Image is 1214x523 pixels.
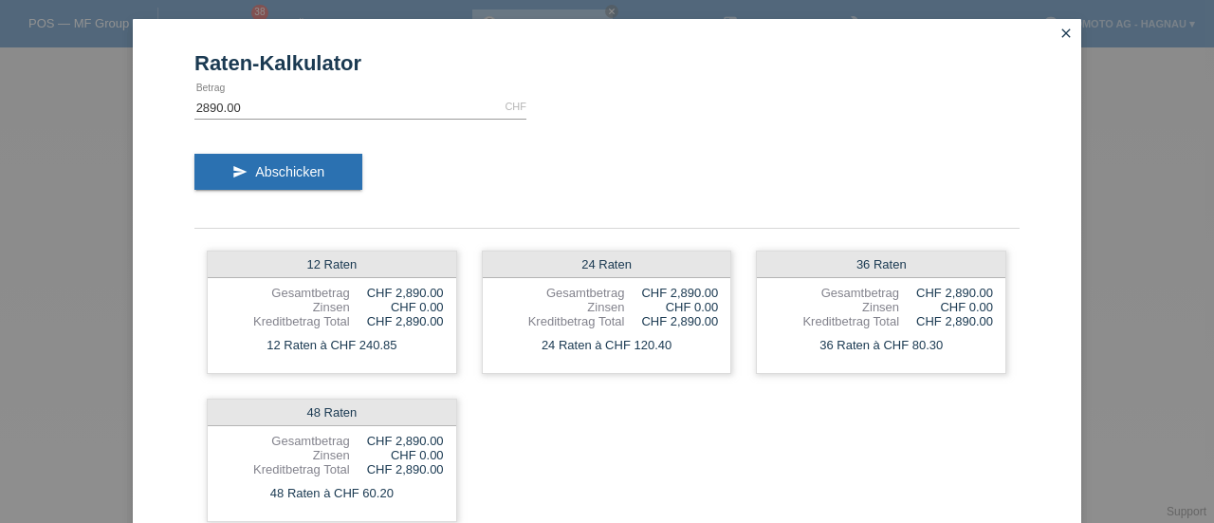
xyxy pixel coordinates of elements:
div: CHF 0.00 [624,300,718,314]
div: Zinsen [769,300,899,314]
div: Zinsen [220,300,350,314]
h1: Raten-Kalkulator [194,51,1020,75]
button: send Abschicken [194,154,362,190]
div: 48 Raten à CHF 60.20 [208,481,456,506]
div: CHF 2,890.00 [624,314,718,328]
div: Gesamtbetrag [220,286,350,300]
div: CHF 2,890.00 [899,314,993,328]
i: close [1058,26,1074,41]
div: Zinsen [495,300,625,314]
div: CHF 0.00 [899,300,993,314]
div: 12 Raten à CHF 240.85 [208,333,456,358]
div: 12 Raten [208,252,456,278]
div: 24 Raten [483,252,731,278]
div: Gesamtbetrag [220,434,350,448]
div: CHF 2,890.00 [350,462,444,476]
div: 24 Raten à CHF 120.40 [483,333,731,358]
div: 36 Raten [757,252,1005,278]
div: CHF 2,890.00 [899,286,993,300]
div: CHF 0.00 [350,300,444,314]
div: CHF 0.00 [350,448,444,462]
div: Kreditbetrag Total [220,462,350,476]
div: 48 Raten [208,400,456,426]
span: Abschicken [255,164,324,179]
div: CHF 2,890.00 [350,286,444,300]
div: Gesamtbetrag [769,286,899,300]
div: Zinsen [220,448,350,462]
div: 36 Raten à CHF 80.30 [757,333,1005,358]
div: CHF 2,890.00 [350,434,444,448]
a: close [1054,24,1078,46]
div: Kreditbetrag Total [495,314,625,328]
div: Kreditbetrag Total [769,314,899,328]
div: CHF 2,890.00 [350,314,444,328]
div: CHF 2,890.00 [624,286,718,300]
div: Gesamtbetrag [495,286,625,300]
div: Kreditbetrag Total [220,314,350,328]
div: CHF [505,101,526,112]
i: send [232,164,248,179]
